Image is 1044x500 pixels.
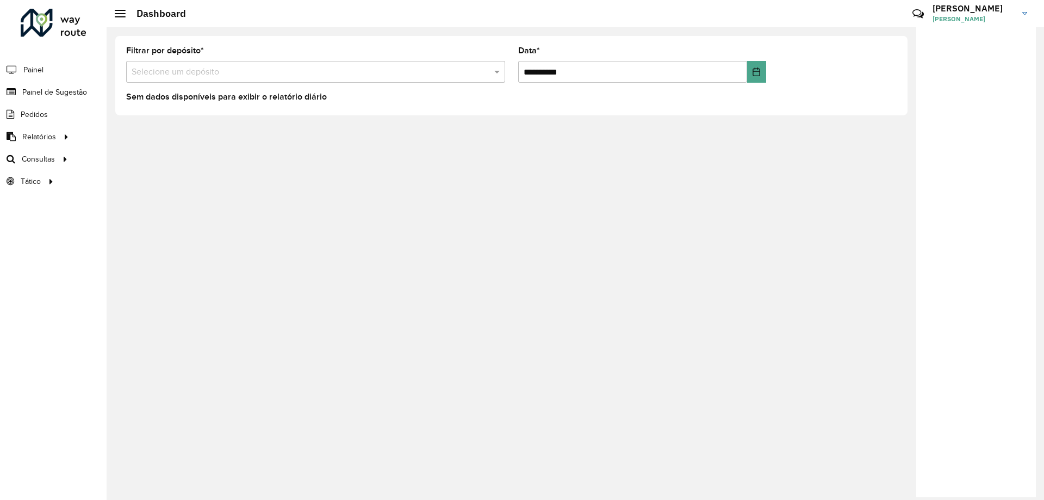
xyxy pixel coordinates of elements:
span: Tático [21,176,41,187]
label: Data [518,44,540,57]
span: Pedidos [21,109,48,120]
span: Relatórios [22,131,56,143]
a: Contato Rápido [906,2,930,26]
span: Painel [23,64,43,76]
label: Sem dados disponíveis para exibir o relatório diário [126,90,327,103]
h3: [PERSON_NAME] [933,3,1014,14]
span: Painel de Sugestão [22,87,87,98]
h2: Dashboard [126,8,186,20]
span: Consultas [22,153,55,165]
button: Choose Date [747,61,766,83]
label: Filtrar por depósito [126,44,204,57]
span: [PERSON_NAME] [933,14,1014,24]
